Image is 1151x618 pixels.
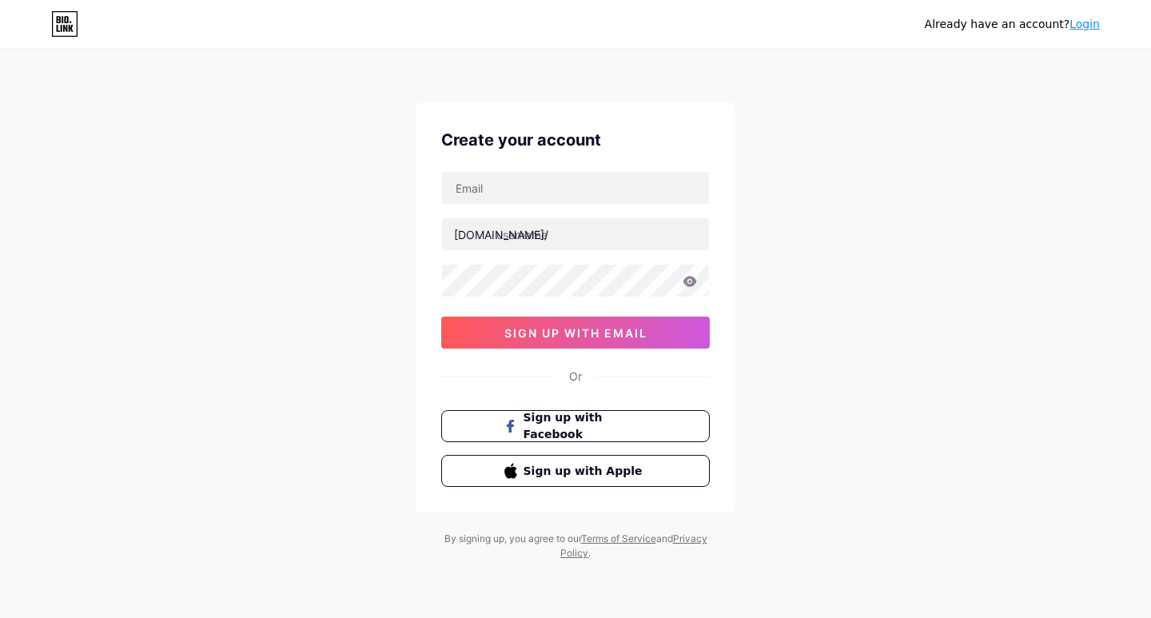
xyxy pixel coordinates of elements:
[1069,18,1100,30] a: Login
[925,16,1100,33] div: Already have an account?
[524,409,647,443] span: Sign up with Facebook
[441,317,710,349] button: sign up with email
[441,410,710,442] button: Sign up with Facebook
[441,128,710,152] div: Create your account
[442,172,709,204] input: Email
[454,226,548,243] div: [DOMAIN_NAME]/
[440,532,711,560] div: By signing up, you agree to our and .
[442,218,709,250] input: username
[441,455,710,487] button: Sign up with Apple
[504,326,647,340] span: sign up with email
[581,532,656,544] a: Terms of Service
[524,463,647,480] span: Sign up with Apple
[569,368,582,385] div: Or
